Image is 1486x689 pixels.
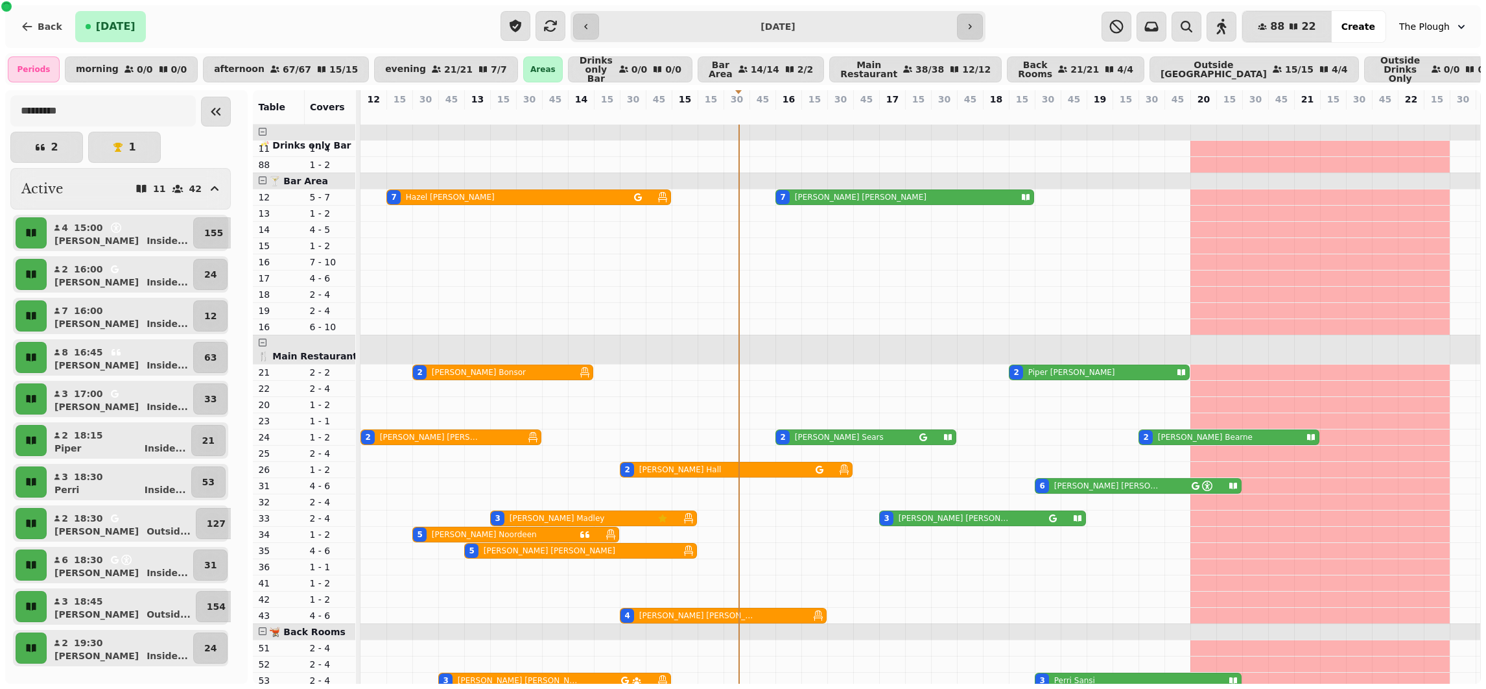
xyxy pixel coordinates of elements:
span: The Plough [1399,20,1450,33]
p: 45 [757,93,769,106]
p: 154 [207,600,226,613]
p: 21 [1301,93,1314,106]
button: Active1142 [10,168,231,210]
p: Piper [54,442,81,455]
p: 2 [1017,108,1027,121]
p: 0 [731,108,742,121]
p: 30 [1249,93,1262,106]
p: Outside Drinks Only [1375,56,1426,83]
p: 2 [61,429,69,442]
button: 218:30[PERSON_NAME]Outsid... [49,508,193,539]
p: 2 - 2 [309,366,350,379]
p: 2 [368,108,379,121]
p: 0 [1198,108,1209,121]
div: 3 [495,513,500,524]
div: Areas [523,56,563,82]
div: 4 [624,610,630,621]
p: Inside ... [147,317,188,330]
p: [PERSON_NAME] [PERSON_NAME] [1054,481,1159,491]
p: 4 - 6 [309,479,350,492]
button: 127 [196,508,237,539]
p: 45 [445,93,458,106]
p: 0 [1302,108,1312,121]
p: 5 - 7 [309,191,350,204]
p: 31 [204,559,217,572]
p: 15 [497,93,510,106]
p: 16 [783,93,795,106]
p: [PERSON_NAME] Madley [510,513,605,524]
p: 16:45 [74,346,103,359]
p: 0 [939,108,949,121]
p: 0 [1094,108,1105,121]
p: 30 [1042,93,1054,106]
p: 45 [653,93,665,106]
p: 4 - 6 [309,272,350,285]
p: 45 [1275,93,1288,106]
button: 154 [196,591,237,622]
p: 21 / 21 [1070,65,1099,74]
p: [PERSON_NAME] [PERSON_NAME] [639,610,758,621]
button: Collapse sidebar [201,97,231,127]
p: Inside ... [147,359,188,372]
p: 25 [258,447,299,460]
p: 45 [549,93,561,106]
p: [PERSON_NAME] Bonsor [432,367,526,378]
button: 716:00[PERSON_NAME]Inside... [49,300,191,332]
p: 0 [1457,108,1468,121]
p: 15 [705,93,717,106]
p: Main Restaurant [840,60,897,79]
p: 15 [1327,93,1339,106]
p: Outsid ... [147,608,191,621]
p: 17 [886,93,899,106]
p: 53 [202,476,215,489]
p: 1 - 4 [309,142,350,155]
p: Drinks only Bar [579,56,613,83]
p: 0 [705,108,716,121]
button: Bar Area14/142/2 [698,56,824,82]
button: afternoon67/6715/15 [203,56,369,82]
p: 26 [258,463,299,476]
div: 3 [884,513,889,524]
p: 14 / 14 [751,65,779,74]
p: 18 [258,288,299,301]
p: 16:00 [74,263,103,276]
p: 2 - 4 [309,496,350,509]
p: 0 [835,108,845,121]
button: 24 [193,259,228,290]
button: Outside [GEOGRAPHIC_DATA]15/154/4 [1150,56,1359,82]
p: [PERSON_NAME] [54,400,139,413]
p: 4 [679,108,690,121]
button: Back [10,11,73,42]
p: [PERSON_NAME] Noordeen [432,529,537,540]
p: 127 [207,517,226,530]
p: 18:30 [74,553,103,566]
p: 16 [258,256,299,269]
p: [PERSON_NAME] [PERSON_NAME] [458,675,580,686]
p: Bar Area [709,60,733,79]
p: 30 [627,93,639,106]
span: 🥂 Drinks only Bar [258,140,351,151]
button: 2 [10,132,83,163]
p: 18:30 [74,470,103,483]
p: 45 [1379,93,1391,106]
p: [PERSON_NAME] Sears [795,432,884,442]
span: Table [258,102,285,112]
p: 45 [860,93,873,106]
p: 3 [498,108,508,121]
p: 23 [258,415,299,428]
p: 13 [471,93,484,106]
p: 45 [964,93,976,106]
p: 6 [628,108,638,121]
span: 🍴 Main Restaurant [258,351,357,361]
p: 0 / 0 [137,65,153,74]
button: evening21/217/7 [374,56,518,82]
button: 618:30[PERSON_NAME]Inside... [49,550,191,581]
p: 0 / 0 [1444,65,1460,74]
button: 318:30PerriInside... [49,466,189,498]
p: 1 [128,142,136,152]
p: 42 [189,184,202,193]
p: 14 [258,223,299,236]
p: 24 [204,268,217,281]
p: 30 [938,93,950,106]
button: 317:00[PERSON_NAME]Inside... [49,383,191,415]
